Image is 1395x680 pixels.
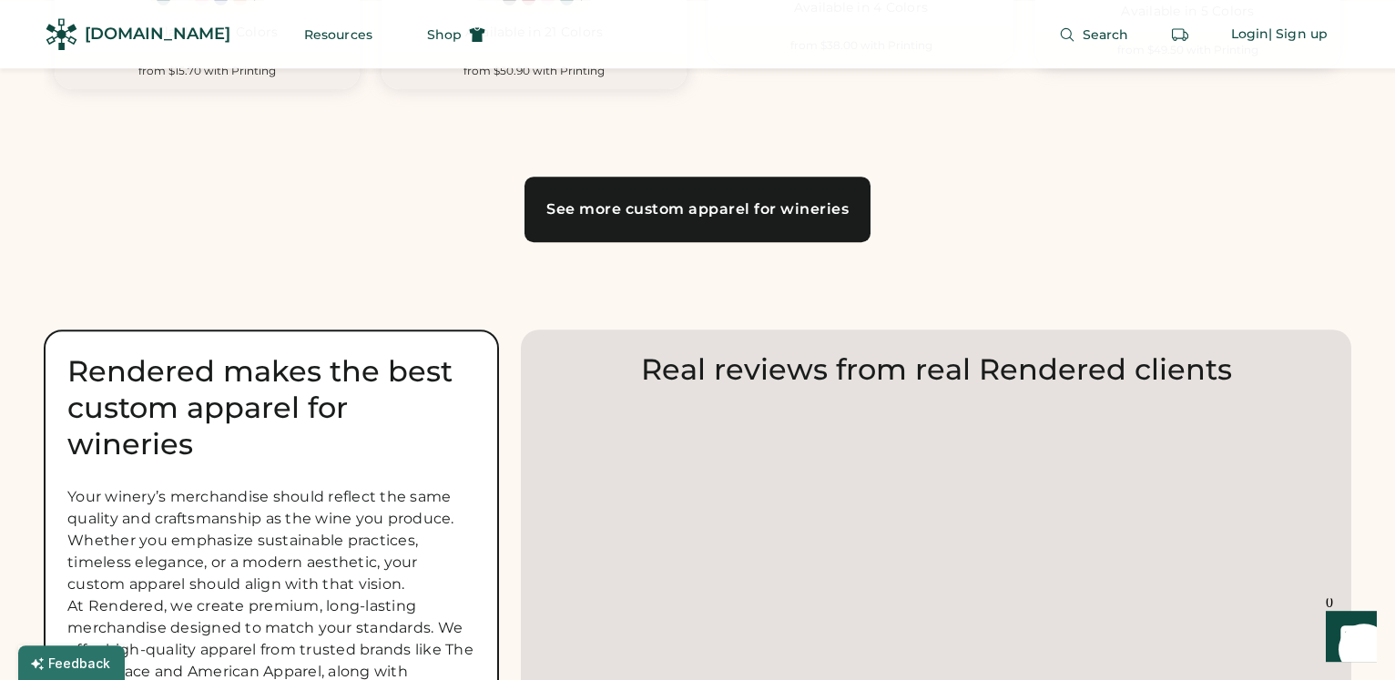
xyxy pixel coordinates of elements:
[543,351,1329,388] h2: Real reviews from real Rendered clients
[67,353,475,462] div: Rendered makes the best custom apparel for wineries
[1037,16,1151,53] button: Search
[1268,25,1328,44] div: | Sign up
[1231,25,1269,44] div: Login
[1083,28,1129,41] span: Search
[546,202,849,217] div: See more custom apparel for wineries
[1162,16,1198,53] button: Retrieve an order
[1308,598,1387,676] iframe: Front Chat
[524,177,871,242] a: See more custom apparel for wineries
[382,53,687,89] div: from $50.90 with Printing
[55,53,360,89] div: from $15.70 with Printing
